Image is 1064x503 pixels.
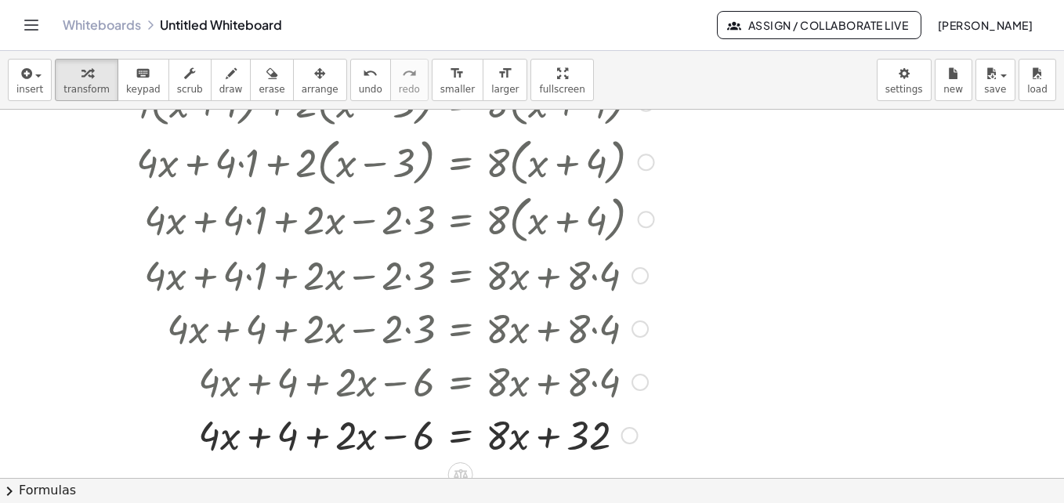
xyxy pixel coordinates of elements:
[118,59,169,101] button: keyboardkeypad
[250,59,293,101] button: erase
[359,84,382,95] span: undo
[943,84,963,95] span: new
[219,84,243,95] span: draw
[211,59,252,101] button: draw
[1027,84,1048,95] span: load
[126,84,161,95] span: keypad
[8,59,52,101] button: insert
[935,59,972,101] button: new
[168,59,212,101] button: scrub
[937,18,1033,32] span: [PERSON_NAME]
[63,17,141,33] a: Whiteboards
[539,84,584,95] span: fullscreen
[498,64,512,83] i: format_size
[530,59,593,101] button: fullscreen
[302,84,338,95] span: arrange
[483,59,527,101] button: format_sizelarger
[259,84,284,95] span: erase
[925,11,1045,39] button: [PERSON_NAME]
[984,84,1006,95] span: save
[877,59,932,101] button: settings
[350,59,391,101] button: undoundo
[177,84,203,95] span: scrub
[63,84,110,95] span: transform
[402,64,417,83] i: redo
[16,84,43,95] span: insert
[448,462,473,487] div: Apply the same math to both sides of the equation
[390,59,429,101] button: redoredo
[730,18,908,32] span: Assign / Collaborate Live
[885,84,923,95] span: settings
[363,64,378,83] i: undo
[440,84,475,95] span: smaller
[399,84,420,95] span: redo
[293,59,347,101] button: arrange
[19,13,44,38] button: Toggle navigation
[450,64,465,83] i: format_size
[717,11,921,39] button: Assign / Collaborate Live
[432,59,483,101] button: format_sizesmaller
[1019,59,1056,101] button: load
[975,59,1015,101] button: save
[491,84,519,95] span: larger
[55,59,118,101] button: transform
[136,64,150,83] i: keyboard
